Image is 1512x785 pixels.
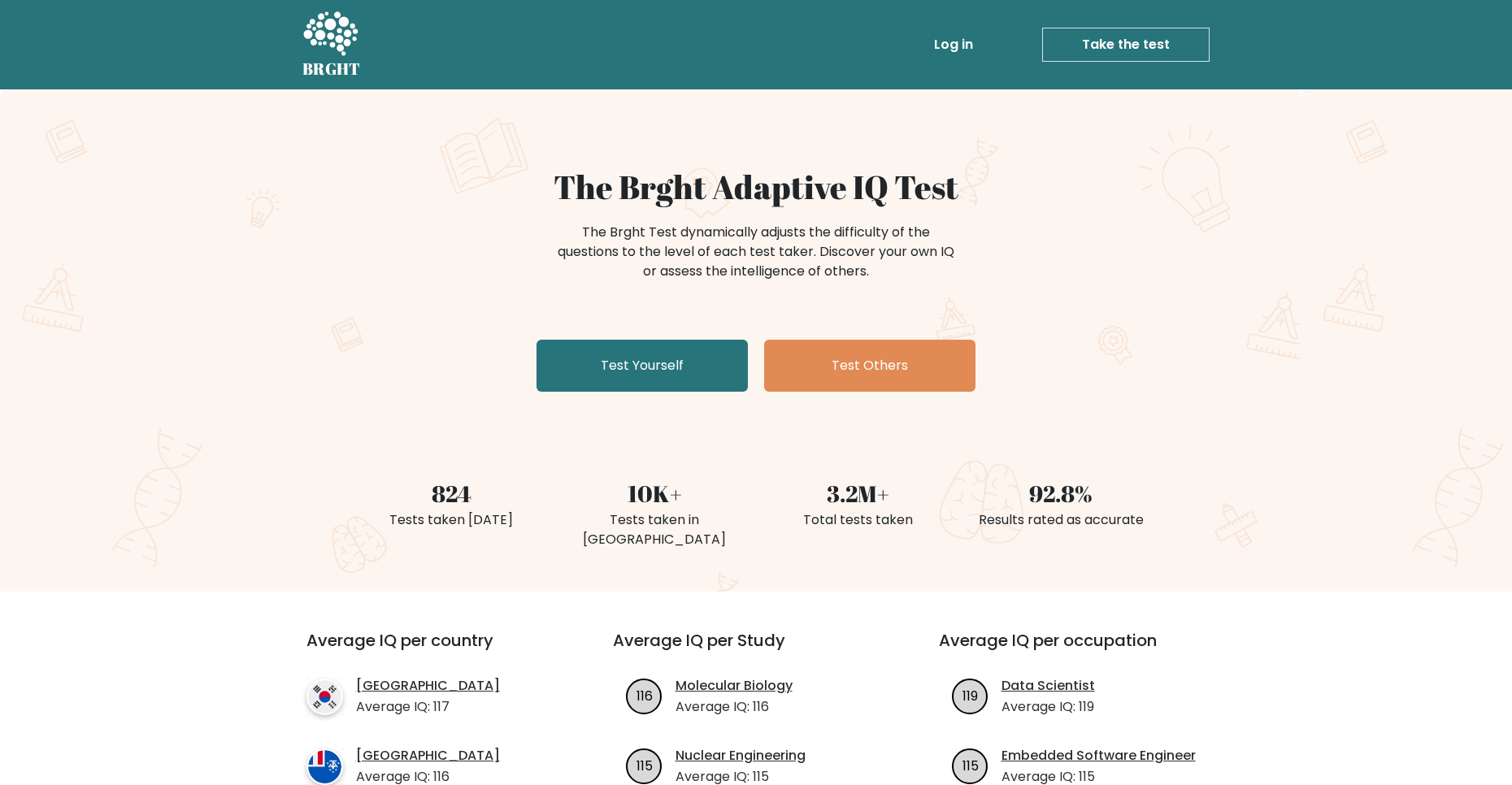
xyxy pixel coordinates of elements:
[766,510,949,530] div: Total tests taken
[636,686,652,705] text: 116
[676,676,793,696] a: Molecular Biology
[356,746,500,765] a: [GEOGRAPHIC_DATA]
[676,746,806,765] a: Nuclear Engineering
[306,631,554,670] h3: Average IQ per country
[962,756,978,774] text: 115
[359,476,543,510] div: 824
[1042,28,1210,62] a: Take the test
[939,631,1226,670] h3: Average IQ per occupation
[1001,746,1196,765] a: Embedded Software Engineer
[764,340,975,392] a: Test Others
[928,28,980,61] a: Log in
[359,167,1153,206] h1: The Brght Adaptive IQ Test
[306,748,343,785] img: country
[359,510,543,530] div: Tests taken [DATE]
[563,510,746,549] div: Tests taken in [GEOGRAPHIC_DATA]
[962,686,978,705] text: 119
[537,340,748,392] a: Test Yourself
[1001,697,1095,717] p: Average IQ: 119
[613,631,900,670] h3: Average IQ per Study
[356,676,500,696] a: [GEOGRAPHIC_DATA]
[636,756,652,774] text: 115
[306,679,343,715] img: country
[356,697,500,717] p: Average IQ: 117
[766,476,949,510] div: 3.2M+
[302,59,361,79] h5: BRGHT
[1001,676,1095,696] a: Data Scientist
[676,697,793,717] p: Average IQ: 116
[302,7,361,83] a: BRGHT
[553,223,959,281] div: The Brght Test dynamically adjusts the difficulty of the questions to the level of each test take...
[563,476,746,510] div: 10K+
[969,510,1153,530] div: Results rated as accurate
[969,476,1153,510] div: 92.8%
